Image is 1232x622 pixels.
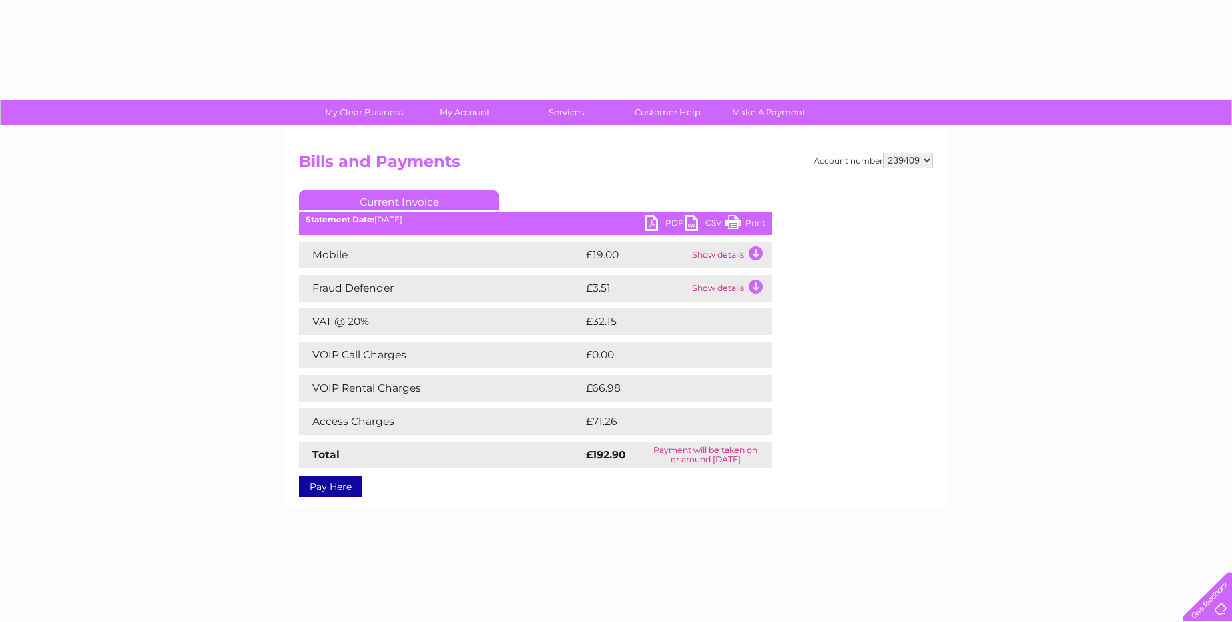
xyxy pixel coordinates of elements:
td: £0.00 [583,342,741,368]
td: Mobile [299,242,583,268]
a: Customer Help [613,100,723,125]
a: Services [511,100,621,125]
b: Statement Date: [306,214,374,224]
td: VOIP Rental Charges [299,375,583,402]
a: Current Invoice [299,190,499,210]
td: Show details [689,242,772,268]
td: VAT @ 20% [299,308,583,335]
a: My Clear Business [309,100,419,125]
a: Pay Here [299,476,362,497]
td: Payment will be taken on or around [DATE] [639,442,772,468]
td: £71.26 [583,408,744,435]
td: £32.15 [583,308,743,335]
a: My Account [410,100,520,125]
td: Fraud Defender [299,275,583,302]
td: £19.00 [583,242,689,268]
a: Make A Payment [714,100,824,125]
td: Access Charges [299,408,583,435]
td: Show details [689,275,772,302]
a: CSV [685,215,725,234]
a: Print [725,215,765,234]
div: Account number [814,153,933,168]
strong: £192.90 [586,448,626,461]
td: £66.98 [583,375,746,402]
div: [DATE] [299,215,772,224]
h2: Bills and Payments [299,153,933,178]
a: PDF [645,215,685,234]
td: £3.51 [583,275,689,302]
strong: Total [312,448,340,461]
td: VOIP Call Charges [299,342,583,368]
